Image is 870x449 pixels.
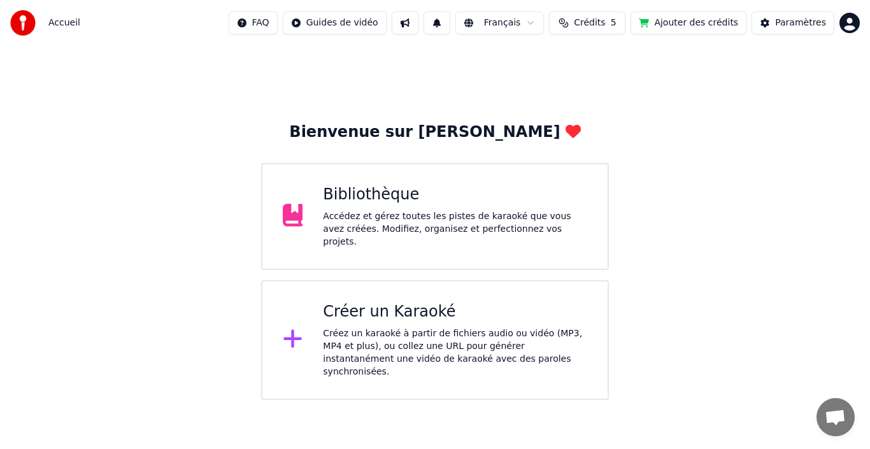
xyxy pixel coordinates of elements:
div: Créer un Karaoké [323,302,587,322]
img: youka [10,10,36,36]
div: Ouvrir le chat [817,398,855,436]
div: Bienvenue sur [PERSON_NAME] [289,122,580,143]
button: Guides de vidéo [283,11,387,34]
span: 5 [611,17,617,29]
button: Paramètres [752,11,834,34]
div: Bibliothèque [323,185,587,205]
button: Crédits5 [549,11,625,34]
nav: breadcrumb [48,17,80,29]
div: Paramètres [775,17,826,29]
div: Créez un karaoké à partir de fichiers audio ou vidéo (MP3, MP4 et plus), ou collez une URL pour g... [323,327,587,378]
span: Crédits [574,17,605,29]
div: Accédez et gérez toutes les pistes de karaoké que vous avez créées. Modifiez, organisez et perfec... [323,210,587,248]
span: Accueil [48,17,80,29]
button: Ajouter des crédits [631,11,746,34]
button: FAQ [229,11,278,34]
